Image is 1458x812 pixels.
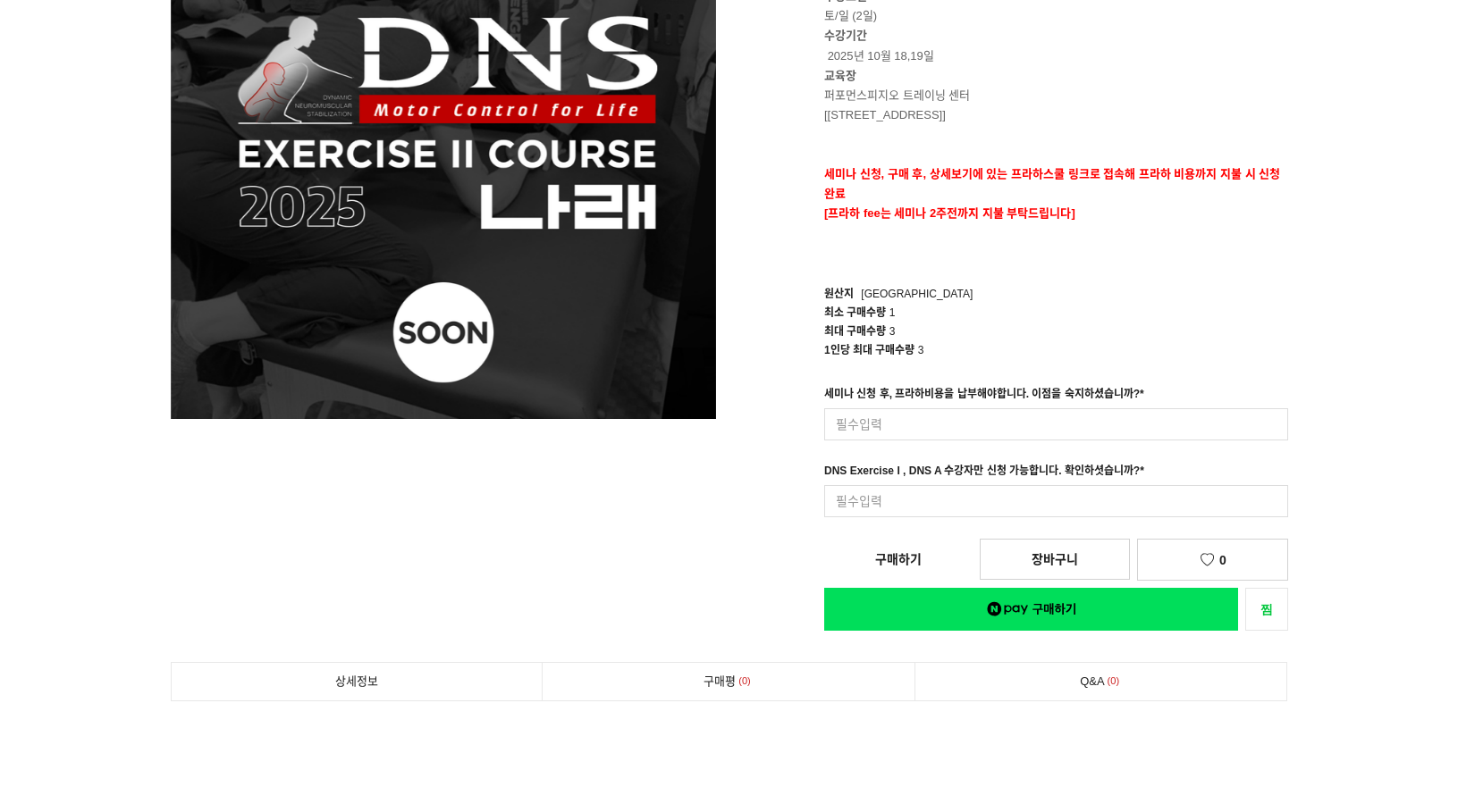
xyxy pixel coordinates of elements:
span: [GEOGRAPHIC_DATA] [861,288,973,300]
span: [프라하 fee는 세미나 2주전까지 지불 부탁드립니다] [824,206,1075,220]
span: 최소 구매수량 [824,306,886,319]
span: 1인당 최대 구매수량 [824,344,914,356]
strong: 교육장 [824,69,856,82]
span: 3 [889,325,896,338]
span: 0 [736,672,754,691]
span: 1 [889,306,896,319]
div: 세미나 신청 후, 프라하비용을 납부해야합니다. 이점을 숙지하셨습니까? [824,385,1144,408]
span: 최대 구매수량 [824,325,886,338]
a: 새창 [1245,588,1288,631]
a: 장바구니 [980,539,1130,580]
p: 퍼포먼스피지오 트레이닝 센터 [824,86,1288,105]
a: 새창 [824,588,1238,631]
a: 0 [1137,539,1287,581]
input: 필수입력 [824,408,1288,440]
p: [[STREET_ADDRESS]] [824,105,1288,125]
a: 구매하기 [824,540,973,579]
span: 원산지 [824,288,854,300]
strong: 세미나 신청, 구매 후, 상세보기에 있는 프라하스쿨 링크로 접속해 프라하 비용까지 지불 시 신청완료 [824,167,1280,200]
span: 3 [918,344,924,356]
strong: 수강기간 [824,29,867,42]
input: 필수입력 [824,485,1288,517]
span: 0 [1219,553,1226,567]
a: 구매평0 [543,663,914,700]
span: 0 [1105,672,1123,691]
a: Q&A0 [915,663,1287,700]
div: DNS Exercise I , DNS A 수강자만 신청 가능합니다. 확인하셧습니까? [824,462,1144,485]
a: 상세정보 [172,663,543,700]
p: 2025년 10월 18,19일 [824,26,1288,65]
